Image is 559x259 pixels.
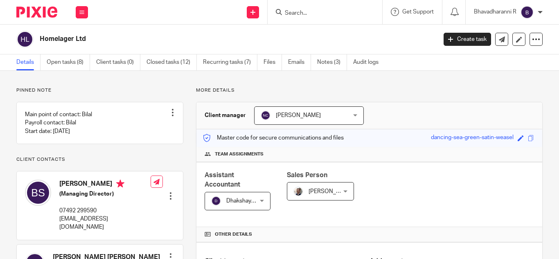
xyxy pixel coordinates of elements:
[287,172,327,178] span: Sales Person
[226,198,260,204] span: Dhakshaya M
[276,113,321,118] span: [PERSON_NAME]
[203,134,344,142] p: Master code for secure communications and files
[40,35,353,43] h2: Homelager Ltd
[16,7,57,18] img: Pixie
[47,54,90,70] a: Open tasks (8)
[444,33,491,46] a: Create task
[205,111,246,119] h3: Client manager
[16,54,41,70] a: Details
[309,189,354,194] span: [PERSON_NAME]
[96,54,140,70] a: Client tasks (0)
[261,110,270,120] img: svg%3E
[474,8,516,16] p: Bhavadharanni R
[211,196,221,206] img: svg%3E
[59,190,151,198] h5: (Managing Director)
[59,207,151,215] p: 07492 299590
[147,54,197,70] a: Closed tasks (12)
[25,180,51,206] img: svg%3E
[521,6,534,19] img: svg%3E
[215,151,264,158] span: Team assignments
[264,54,282,70] a: Files
[402,9,434,15] span: Get Support
[205,172,240,188] span: Assistant Accountant
[293,187,303,196] img: Matt%20Circle.png
[353,54,385,70] a: Audit logs
[203,54,257,70] a: Recurring tasks (7)
[196,87,543,94] p: More details
[284,10,358,17] input: Search
[215,231,252,238] span: Other details
[16,87,183,94] p: Pinned note
[116,180,124,188] i: Primary
[59,180,151,190] h4: [PERSON_NAME]
[317,54,347,70] a: Notes (3)
[288,54,311,70] a: Emails
[16,31,34,48] img: svg%3E
[431,133,514,143] div: dancing-sea-green-satin-weasel
[16,156,183,163] p: Client contacts
[59,215,151,232] p: [EMAIL_ADDRESS][DOMAIN_NAME]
